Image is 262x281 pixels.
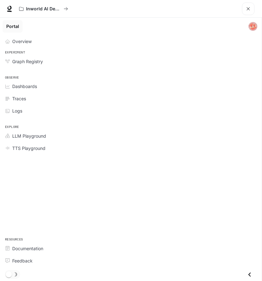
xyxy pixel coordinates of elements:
[12,145,45,152] span: TTS Playground
[243,268,257,281] button: Close drawer
[3,243,259,254] a: Documentation
[247,20,259,33] button: User avatar
[3,93,259,104] a: Traces
[12,83,37,90] span: Dashboards
[6,271,12,278] span: Dark mode toggle
[242,3,254,15] button: open drawer
[16,3,71,15] button: All workspaces
[3,143,259,154] a: TTS Playground
[3,20,23,33] a: Portal
[12,245,43,252] span: Documentation
[26,6,61,12] p: Inworld AI Demos
[12,257,33,264] span: Feedback
[12,107,22,114] span: Logs
[3,105,259,116] a: Logs
[3,130,259,141] a: LLM Playground
[3,255,259,266] a: Feedback
[249,22,257,31] img: User avatar
[12,38,32,45] span: Overview
[12,133,46,139] span: LLM Playground
[12,95,26,102] span: Traces
[3,36,259,47] a: Overview
[12,58,43,65] span: Graph Registry
[3,56,259,67] a: Graph Registry
[3,81,259,92] a: Dashboards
